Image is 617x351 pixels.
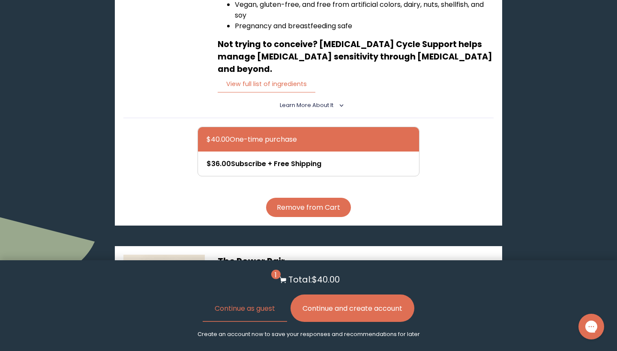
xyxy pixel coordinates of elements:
[271,270,281,279] span: 1
[123,255,205,336] img: thumbnail image
[291,294,414,322] button: Continue and create account
[336,103,344,107] i: <
[288,273,340,286] p: Total: $40.00
[218,38,494,75] h3: Not trying to conceive? [MEDICAL_DATA] Cycle Support helps manage [MEDICAL_DATA] sensitivity thro...
[203,294,287,322] button: Continue as guest
[280,101,333,109] span: Learn More About it
[218,75,315,93] button: View full list of ingredients
[198,330,420,338] p: Create an account now to save your responses and recommendations for later
[218,255,285,268] span: The Power Pair
[266,198,351,217] button: Remove from Cart
[235,21,494,31] li: Pregnancy and breastfeeding safe
[280,101,338,109] summary: Learn More About it <
[574,311,608,342] iframe: Gorgias live chat messenger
